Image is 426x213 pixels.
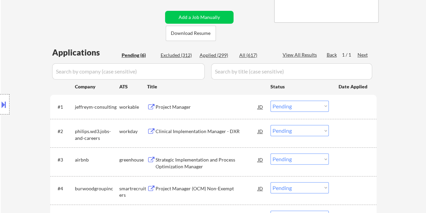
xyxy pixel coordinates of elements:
div: View All Results [283,51,319,58]
div: JD [257,101,264,113]
div: burwoodgroupinc [75,185,119,192]
div: Project Manager (OCM) Non-Exempt [156,185,258,192]
div: workable [119,104,147,110]
button: Add a Job Manually [165,11,234,24]
div: JD [257,125,264,137]
div: #4 [58,185,69,192]
div: JD [257,153,264,166]
div: Clinical Implementation Manager - DXR [156,128,258,135]
div: Back [327,51,338,58]
div: ATS [119,83,147,90]
input: Search by title (case sensitive) [211,63,372,80]
input: Search by company (case sensitive) [52,63,205,80]
div: greenhouse [119,156,147,163]
div: JD [257,182,264,194]
div: All (617) [239,52,273,59]
div: Project Manager [156,104,258,110]
div: smartrecruiters [119,185,147,198]
div: Date Applied [339,83,368,90]
div: workday [119,128,147,135]
div: Title [147,83,264,90]
div: Status [270,80,329,92]
div: Next [358,51,368,58]
div: Pending (6) [122,52,156,59]
div: Strategic Implementation and Process Optimization Manager [156,156,258,170]
button: Download Resume [166,26,216,41]
div: Excluded (312) [161,52,195,59]
div: Applied (299) [200,52,234,59]
div: 1 / 1 [342,51,358,58]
